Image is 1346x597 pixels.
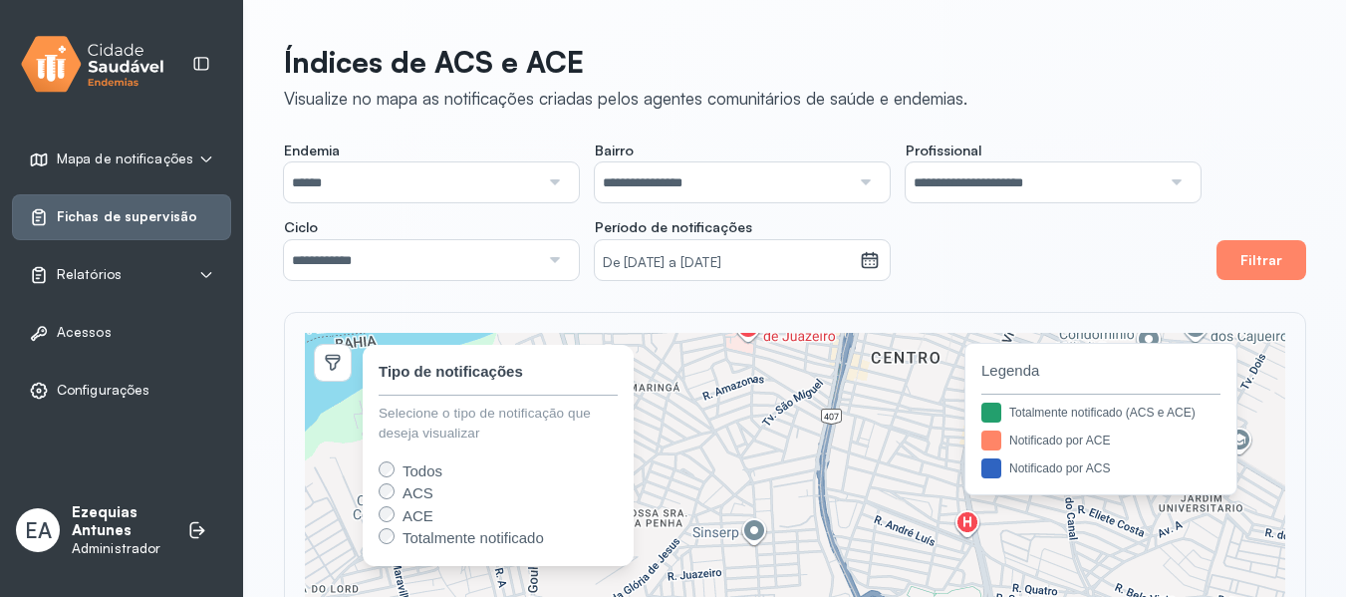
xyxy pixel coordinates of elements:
img: logo.svg [21,32,164,97]
div: Visualize no mapa as notificações criadas pelos agentes comunitários de saúde e endemias. [284,88,967,109]
span: Mapa de notificações [57,150,193,167]
span: Todos [403,462,442,479]
p: Administrador [72,540,167,557]
small: De [DATE] a [DATE] [603,253,852,273]
div: Notificado por ACE [1009,432,1110,449]
span: Totalmente notificado [403,529,544,546]
span: Relatórios [57,266,122,283]
span: Período de notificações [595,218,752,236]
span: ACE [403,507,433,524]
a: Fichas de supervisão [29,207,214,227]
span: Fichas de supervisão [57,208,197,225]
a: Acessos [29,323,214,343]
span: EA [25,517,52,543]
span: Acessos [57,324,112,341]
span: Configurações [57,382,149,399]
div: Tipo de notificações [379,361,523,384]
span: ACS [403,484,433,501]
p: Ezequias Antunes [72,503,167,541]
p: Índices de ACS e ACE [284,44,967,80]
span: Endemia [284,142,340,159]
span: Profissional [906,142,981,159]
a: Configurações [29,381,214,401]
span: Ciclo [284,218,318,236]
div: Notificado por ACS [1009,459,1110,477]
span: Bairro [595,142,634,159]
div: Totalmente notificado (ACS e ACE) [1009,404,1196,422]
div: Selecione o tipo de notificação que deseja visualizar [379,404,618,445]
